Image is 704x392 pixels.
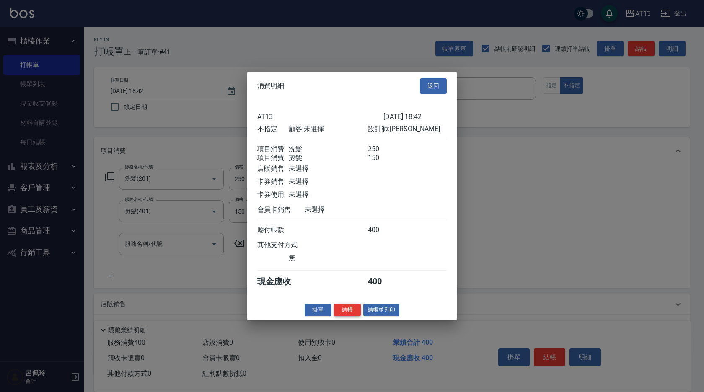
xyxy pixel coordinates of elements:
[257,190,289,199] div: 卡券使用
[257,153,289,162] div: 項目消費
[368,276,399,287] div: 400
[257,240,321,249] div: 其他支付方式
[257,276,305,287] div: 現金應收
[257,177,289,186] div: 卡券銷售
[363,303,400,316] button: 結帳並列印
[257,164,289,173] div: 店販銷售
[289,144,368,153] div: 洗髮
[305,303,331,316] button: 掛單
[368,124,447,133] div: 設計師: [PERSON_NAME]
[289,124,368,133] div: 顧客: 未選擇
[368,153,399,162] div: 150
[289,164,368,173] div: 未選擇
[368,225,399,234] div: 400
[334,303,361,316] button: 結帳
[383,112,447,120] div: [DATE] 18:42
[257,112,383,120] div: AT13
[257,82,284,90] span: 消費明細
[305,205,383,214] div: 未選擇
[289,190,368,199] div: 未選擇
[368,144,399,153] div: 250
[420,78,447,94] button: 返回
[257,205,305,214] div: 會員卡銷售
[257,225,289,234] div: 應付帳款
[257,124,289,133] div: 不指定
[289,253,368,262] div: 無
[289,177,368,186] div: 未選擇
[289,153,368,162] div: 剪髮
[257,144,289,153] div: 項目消費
